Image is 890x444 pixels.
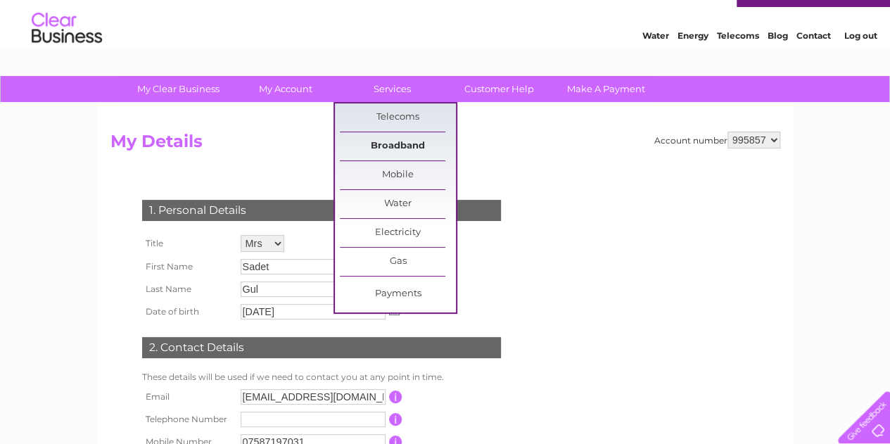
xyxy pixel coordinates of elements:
a: Contact [796,60,831,70]
a: Electricity [340,219,456,247]
th: Date of birth [139,300,237,323]
a: Telecoms [340,103,456,132]
a: Customer Help [441,76,557,102]
a: 0333 014 3131 [625,7,722,25]
input: Information [389,413,402,426]
img: logo.png [31,37,103,80]
a: My Account [227,76,343,102]
div: 1. Personal Details [142,200,501,221]
a: Make A Payment [548,76,664,102]
th: Telephone Number [139,408,237,431]
td: These details will be used if we need to contact you at any point in time. [139,369,504,386]
a: Payments [340,280,456,308]
input: Information [389,391,402,403]
a: Services [334,76,450,102]
th: Email [139,386,237,408]
a: Log out [844,60,877,70]
a: Mobile [340,161,456,189]
a: Water [340,190,456,218]
a: Energy [678,60,708,70]
div: 2. Contact Details [142,337,501,358]
a: My Clear Business [120,76,236,102]
div: Clear Business is a trading name of Verastar Limited (registered in [GEOGRAPHIC_DATA] No. 3667643... [113,8,778,68]
th: Last Name [139,278,237,300]
div: Account number [654,132,780,148]
th: Title [139,231,237,255]
a: Gas [340,248,456,276]
a: Broadband [340,132,456,160]
a: Telecoms [717,60,759,70]
h2: My Details [110,132,780,158]
a: Blog [768,60,788,70]
th: First Name [139,255,237,278]
a: Water [642,60,669,70]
